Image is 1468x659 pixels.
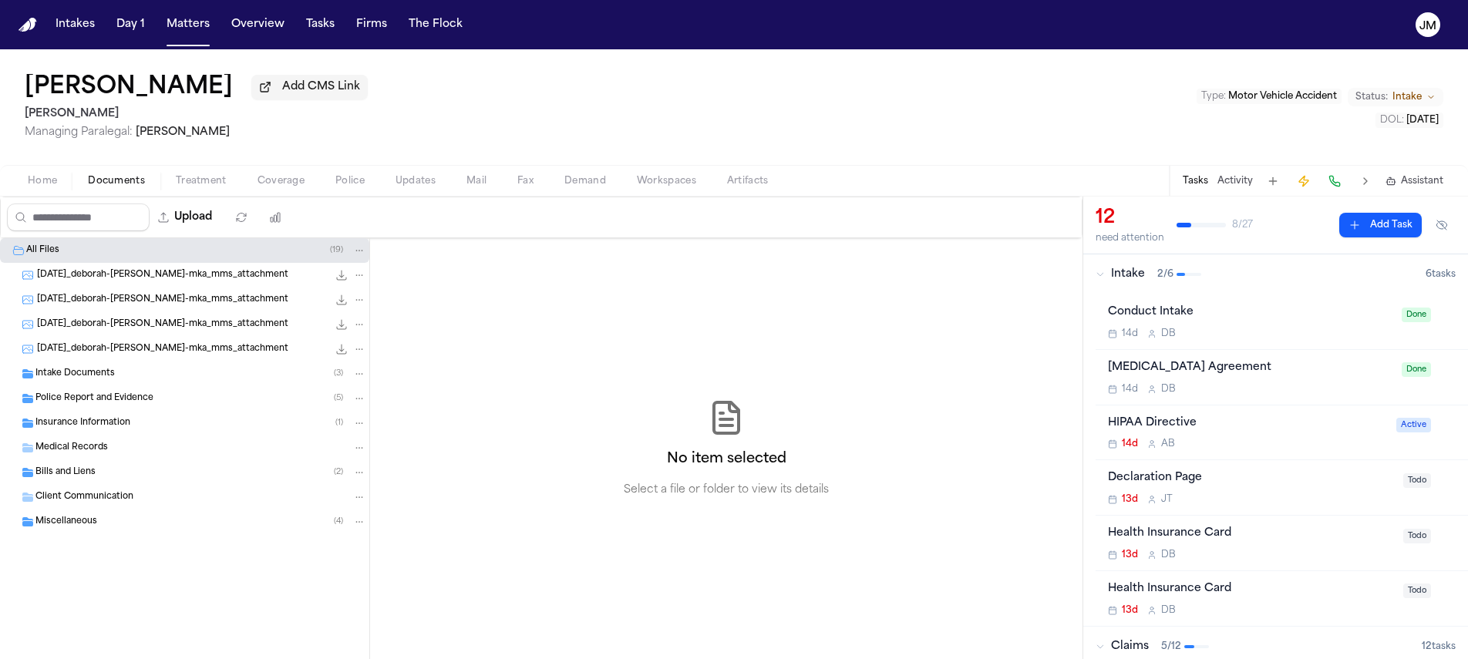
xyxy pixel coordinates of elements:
[49,11,101,39] button: Intakes
[37,343,288,356] span: [DATE]_deborah-[PERSON_NAME]-mka_mms_attachment
[1122,604,1138,617] span: 13d
[1197,89,1342,104] button: Edit Type: Motor Vehicle Accident
[225,11,291,39] button: Overview
[1157,268,1173,281] span: 2 / 6
[1161,604,1176,617] span: D B
[19,18,37,32] a: Home
[25,126,133,138] span: Managing Paralegal:
[1096,571,1468,626] div: Open task: Health Insurance Card
[1396,418,1431,432] span: Active
[1122,383,1138,395] span: 14d
[1096,206,1164,230] div: 12
[1183,175,1208,187] button: Tasks
[350,11,393,39] button: Firms
[88,175,145,187] span: Documents
[1096,294,1468,350] div: Open task: Conduct Intake
[1096,350,1468,405] div: Open task: Retainer Agreement
[1201,92,1226,101] span: Type :
[727,175,769,187] span: Artifacts
[150,203,221,231] button: Upload
[35,442,108,455] span: Medical Records
[1401,175,1443,187] span: Assistant
[1386,175,1443,187] button: Assistant
[110,11,151,39] button: Day 1
[1108,359,1392,377] div: [MEDICAL_DATA] Agreement
[1403,583,1431,598] span: Todo
[517,175,534,187] span: Fax
[335,175,365,187] span: Police
[1122,328,1138,340] span: 14d
[1161,493,1173,506] span: J T
[334,369,343,378] span: ( 3 )
[19,18,37,32] img: Finch Logo
[37,318,288,331] span: [DATE]_deborah-[PERSON_NAME]-mka_mms_attachment
[160,11,216,39] button: Matters
[1122,549,1138,561] span: 13d
[637,175,696,187] span: Workspaces
[7,203,150,231] input: Search files
[25,105,368,123] h2: [PERSON_NAME]
[334,292,349,308] button: Download 2025-09-30_deborah-hachey-mka_mms_attachment
[334,267,349,283] button: Download 2025-09-30_deborah-hachey-mka_mms_attachment
[1348,88,1443,106] button: Change status from Intake
[466,175,487,187] span: Mail
[25,74,233,102] button: Edit matter name
[1402,362,1431,377] span: Done
[1217,175,1253,187] button: Activity
[1392,91,1422,103] span: Intake
[136,126,230,138] span: [PERSON_NAME]
[1108,580,1394,598] div: Health Insurance Card
[1422,641,1456,653] span: 12 task s
[1108,525,1394,543] div: Health Insurance Card
[35,417,130,430] span: Insurance Information
[37,294,288,307] span: [DATE]_deborah-[PERSON_NAME]-mka_mms_attachment
[334,468,343,476] span: ( 2 )
[402,11,469,39] button: The Flock
[1122,438,1138,450] span: 14d
[1403,473,1431,488] span: Todo
[300,11,341,39] button: Tasks
[624,482,829,498] p: Select a file or folder to view its details
[1355,91,1388,103] span: Status:
[1161,641,1181,653] span: 5 / 12
[334,517,343,526] span: ( 4 )
[35,368,115,381] span: Intake Documents
[1122,493,1138,506] span: 13d
[258,175,305,187] span: Coverage
[396,175,436,187] span: Updates
[1108,304,1392,321] div: Conduct Intake
[35,516,97,529] span: Miscellaneous
[1228,92,1337,101] span: Motor Vehicle Accident
[1380,116,1404,125] span: DOL :
[25,74,233,102] h1: [PERSON_NAME]
[1111,267,1145,282] span: Intake
[330,246,343,254] span: ( 19 )
[1108,469,1394,487] div: Declaration Page
[1426,268,1456,281] span: 6 task s
[334,341,349,357] button: Download 2025-10-02_deborah-hachey-mka_mms_attachment
[1083,254,1468,294] button: Intake2/66tasks
[251,75,368,99] button: Add CMS Link
[1402,308,1431,322] span: Done
[1161,328,1176,340] span: D B
[28,175,57,187] span: Home
[1096,460,1468,516] div: Open task: Declaration Page
[1108,415,1387,432] div: HIPAA Directive
[1096,232,1164,244] div: need attention
[26,244,59,257] span: All Files
[1096,405,1468,461] div: Open task: HIPAA Directive
[1161,549,1176,561] span: D B
[1293,170,1315,192] button: Create Immediate Task
[1428,213,1456,237] button: Hide completed tasks (⌘⇧H)
[1262,170,1284,192] button: Add Task
[1161,383,1176,395] span: D B
[1096,516,1468,571] div: Open task: Health Insurance Card
[1403,529,1431,543] span: Todo
[1111,639,1149,654] span: Claims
